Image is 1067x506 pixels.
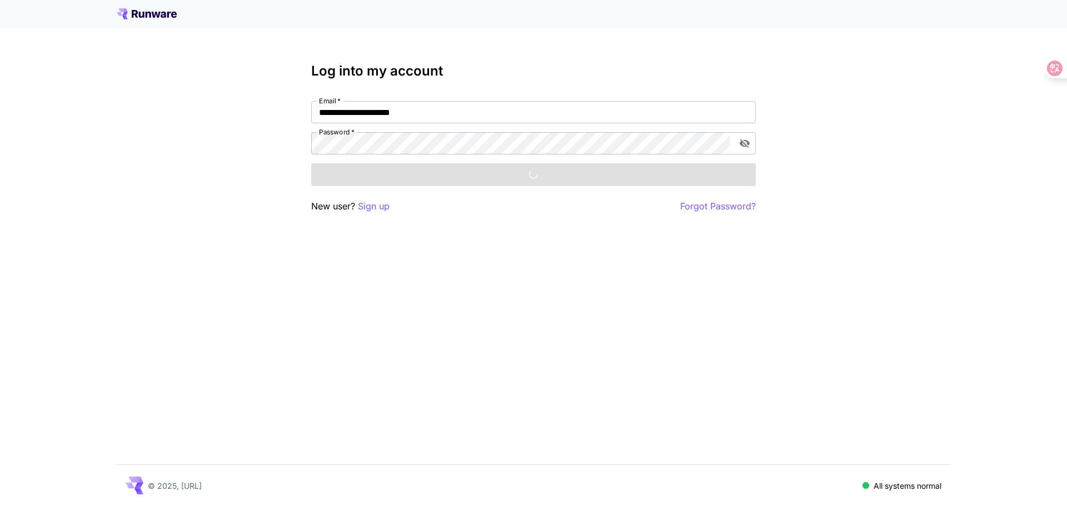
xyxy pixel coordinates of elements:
label: Email [319,96,341,106]
p: © 2025, [URL] [148,480,202,492]
p: New user? [311,199,390,213]
button: Forgot Password? [680,199,756,213]
h3: Log into my account [311,63,756,79]
button: toggle password visibility [735,133,755,153]
button: Sign up [358,199,390,213]
label: Password [319,127,355,137]
p: All systems normal [874,480,941,492]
